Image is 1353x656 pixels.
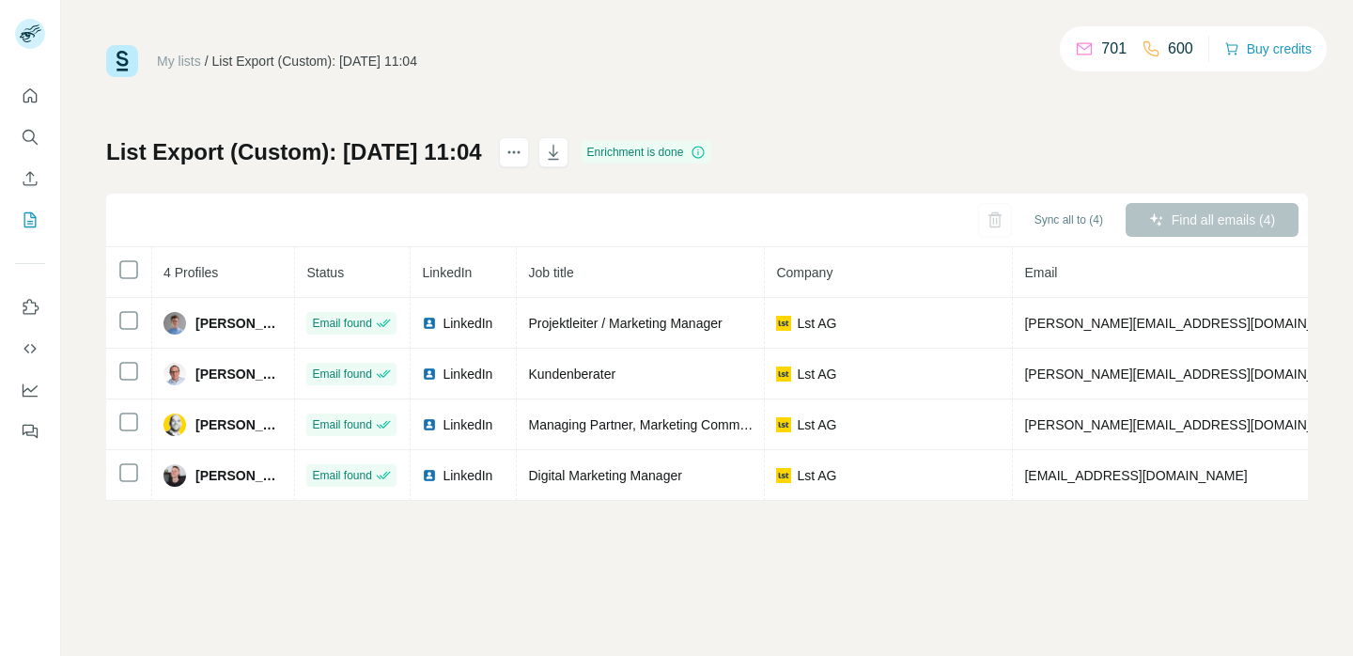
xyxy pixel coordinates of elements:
a: My lists [157,54,201,69]
span: Lst AG [797,314,836,333]
button: Buy credits [1224,36,1312,62]
img: company-logo [776,316,791,331]
button: Quick start [15,79,45,113]
img: Avatar [163,464,186,487]
img: company-logo [776,468,791,483]
button: Feedback [15,414,45,448]
img: LinkedIn logo [422,367,437,382]
button: Dashboard [15,373,45,407]
span: Company [776,265,832,280]
button: actions [499,137,529,167]
img: Surfe Logo [106,45,138,77]
span: [EMAIL_ADDRESS][DOMAIN_NAME] [1024,468,1247,483]
li: / [205,52,209,70]
span: LinkedIn [443,314,492,333]
button: Enrich CSV [15,162,45,195]
img: LinkedIn logo [422,468,437,483]
div: List Export (Custom): [DATE] 11:04 [212,52,417,70]
img: LinkedIn logo [422,417,437,432]
button: My lists [15,203,45,237]
span: Status [306,265,344,280]
span: Managing Partner, Marketing Communications Consultant [528,417,865,432]
p: 600 [1168,38,1193,60]
span: Kundenberater [528,367,615,382]
p: 701 [1101,38,1127,60]
span: Lst AG [797,365,836,383]
button: Search [15,120,45,154]
span: Projektleiter / Marketing Manager [528,316,722,331]
span: [PERSON_NAME] [195,466,283,485]
span: LinkedIn [443,365,492,383]
img: company-logo [776,367,791,382]
button: Use Surfe API [15,332,45,366]
span: [PERSON_NAME] [195,415,283,434]
div: Enrichment is done [582,141,712,164]
span: [PERSON_NAME] [195,365,283,383]
button: Use Surfe on LinkedIn [15,290,45,324]
span: Lst AG [797,466,836,485]
h1: List Export (Custom): [DATE] 11:04 [106,137,482,167]
span: Email found [312,366,371,383]
span: Email found [312,315,371,332]
img: Avatar [163,363,186,385]
span: Sync all to (4) [1034,211,1103,228]
span: LinkedIn [443,466,492,485]
span: Email found [312,416,371,433]
span: Job title [528,265,573,280]
span: Email found [312,467,371,484]
img: Avatar [163,312,186,335]
img: LinkedIn logo [422,316,437,331]
span: LinkedIn [443,415,492,434]
button: Sync all to (4) [1021,206,1116,234]
span: Digital Marketing Manager [528,468,681,483]
span: Lst AG [797,415,836,434]
span: 4 Profiles [163,265,218,280]
img: Avatar [163,414,186,436]
img: company-logo [776,417,791,432]
span: LinkedIn [422,265,472,280]
span: Email [1024,265,1057,280]
span: [PERSON_NAME] [195,314,283,333]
